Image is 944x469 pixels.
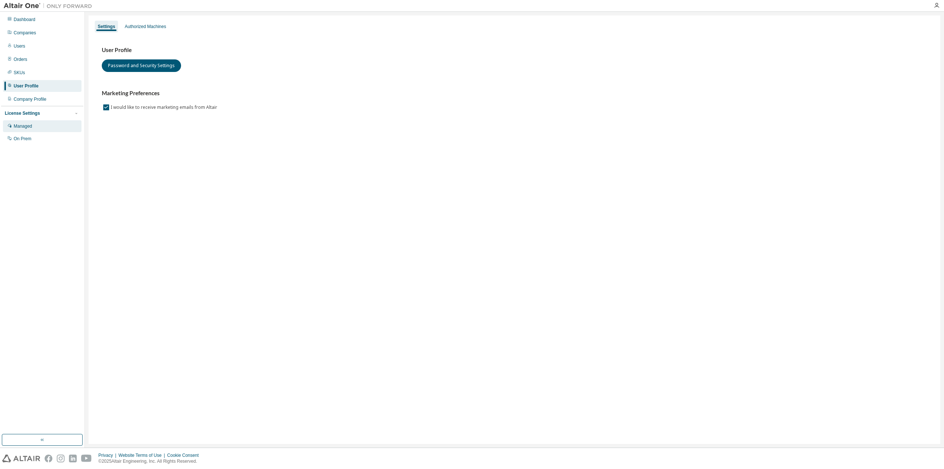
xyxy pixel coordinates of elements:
img: altair_logo.svg [2,455,40,462]
div: User Profile [14,83,38,89]
div: Company Profile [14,96,46,102]
div: Dashboard [14,17,35,23]
img: youtube.svg [81,455,92,462]
img: Altair One [4,2,96,10]
div: Managed [14,123,32,129]
div: Users [14,43,25,49]
h3: User Profile [102,46,927,54]
img: linkedin.svg [69,455,77,462]
div: Orders [14,56,27,62]
div: Settings [98,24,115,30]
div: Authorized Machines [125,24,166,30]
div: Cookie Consent [167,452,203,458]
div: License Settings [5,110,40,116]
h3: Marketing Preferences [102,90,927,97]
img: facebook.svg [45,455,52,462]
div: Privacy [98,452,118,458]
img: instagram.svg [57,455,65,462]
div: SKUs [14,70,25,76]
button: Password and Security Settings [102,59,181,72]
p: © 2025 Altair Engineering, Inc. All Rights Reserved. [98,458,203,465]
div: Companies [14,30,36,36]
label: I would like to receive marketing emails from Altair [111,103,219,112]
div: On Prem [14,136,31,142]
div: Website Terms of Use [118,452,167,458]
